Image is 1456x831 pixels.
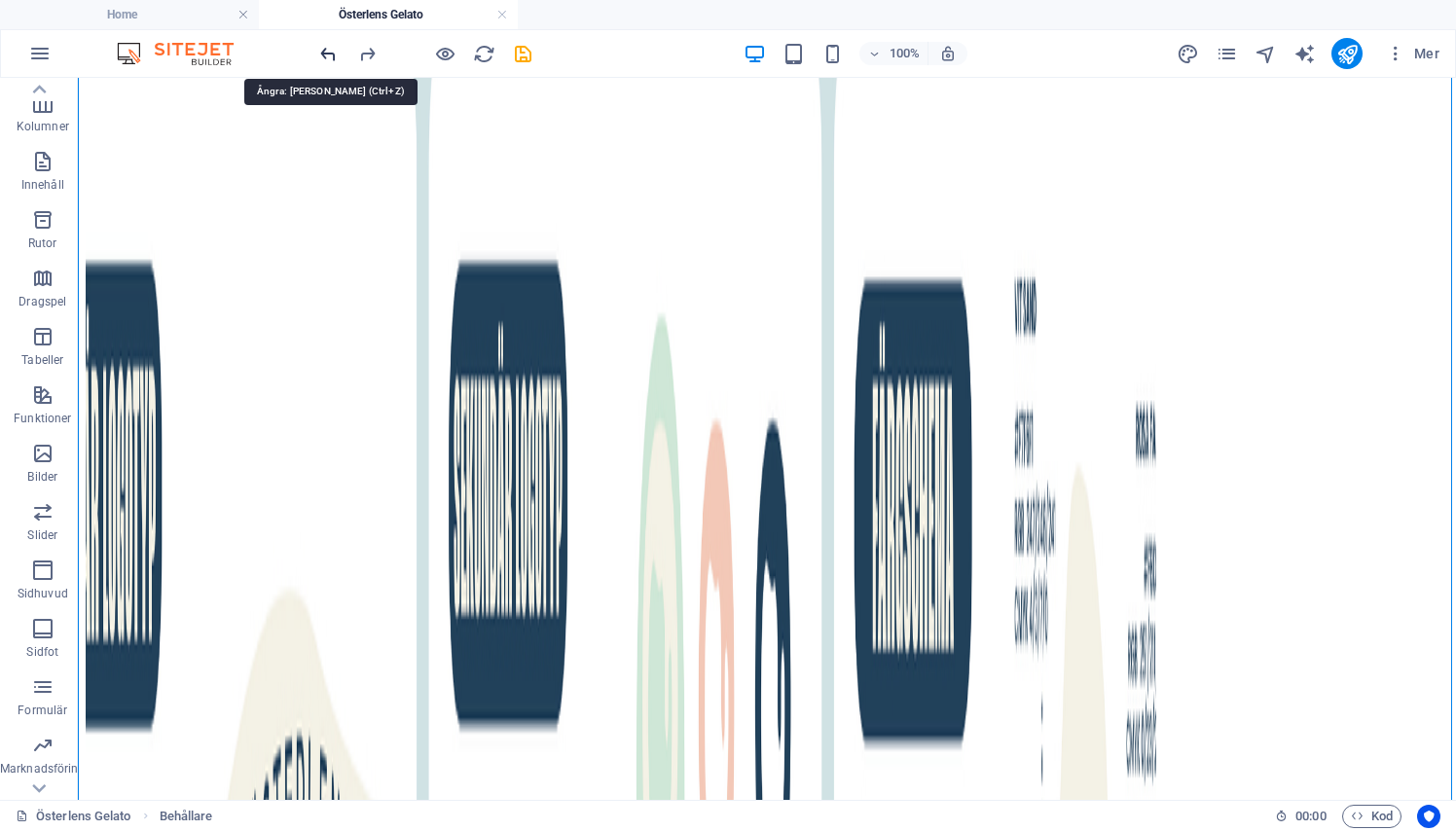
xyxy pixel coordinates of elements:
button: design [1176,42,1199,65]
p: Sidfot [26,644,58,660]
p: Bilder [27,469,57,485]
button: publish [1331,38,1363,69]
p: Rutor [28,235,57,251]
button: redo [355,42,379,65]
button: Kod [1342,805,1401,828]
i: Sidor (Ctrl+Alt+S) [1216,43,1238,65]
p: Funktioner [14,411,71,426]
span: Klicka för att välja. Dubbelklicka för att redigera [160,805,213,828]
span: Kod [1351,805,1393,828]
button: Mer [1378,38,1447,69]
i: Navigatör [1255,43,1277,65]
i: Publicera [1336,43,1359,65]
button: save [511,42,534,65]
p: Dragspel [18,294,66,309]
img: Editor Logo [112,42,258,65]
i: Design (Ctrl+Alt+Y) [1177,43,1199,65]
button: pages [1215,42,1238,65]
button: text_generator [1292,42,1316,65]
p: Kolumner [17,119,69,134]
a: Klicka för att avbryta val. Dubbelklicka för att öppna sidor [16,805,131,828]
button: undo [316,42,340,65]
i: Gör om: Ändra omvandla (Ctrl+Y, ⌘+Y) [356,43,379,65]
i: AI Writer [1293,43,1316,65]
button: reload [472,42,495,65]
p: Tabeller [21,352,63,368]
h6: 100% [889,42,920,65]
p: Slider [27,527,57,543]
h4: Österlens Gelato [259,4,518,25]
p: Innehåll [21,177,64,193]
button: navigator [1254,42,1277,65]
button: Usercentrics [1417,805,1440,828]
p: Sidhuvud [18,586,68,601]
span: 00 00 [1295,805,1326,828]
span: : [1309,809,1312,823]
h6: Sessionstid [1275,805,1327,828]
nav: breadcrumb [160,805,213,828]
span: Mer [1386,44,1439,63]
i: Justera zoomnivån automatiskt vid storleksändring för att passa vald enhet. [939,45,957,62]
button: 100% [859,42,928,65]
p: Formulär [18,703,67,718]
